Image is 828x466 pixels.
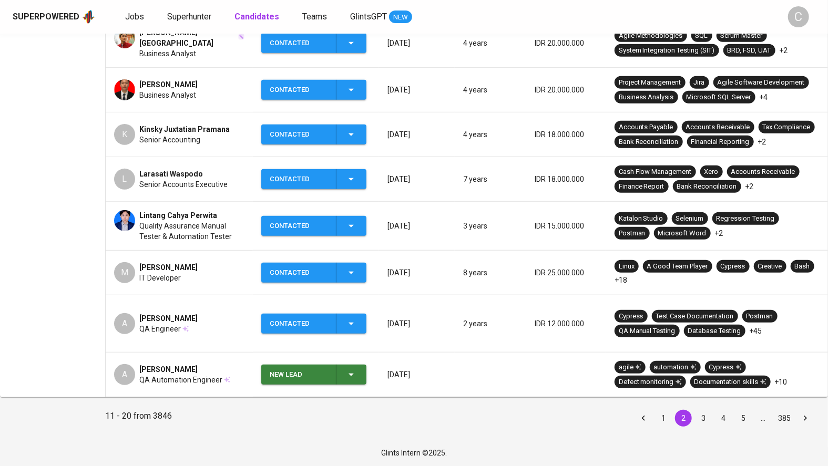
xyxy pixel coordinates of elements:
[535,85,598,95] p: IDR 20.000.000
[655,410,672,427] button: Go to page 1
[694,78,705,88] div: Jira
[270,314,328,334] div: Contacted
[619,363,641,372] div: agile
[677,182,737,192] div: Bank Reconciliation
[387,174,446,184] p: [DATE]
[261,263,366,283] button: Contacted
[715,410,732,427] button: Go to page 4
[717,214,775,224] div: Regression Testing
[463,85,518,95] p: 4 years
[139,324,181,334] span: QA Engineer
[261,125,366,145] button: Contacted
[535,267,598,278] p: IDR 25.000.000
[619,92,674,102] div: Business Analysis
[139,27,237,48] span: [PERSON_NAME][GEOGRAPHIC_DATA]
[463,221,518,231] p: 3 years
[139,124,230,134] span: Kinsky Juxtatian Pramana
[139,364,198,375] span: [PERSON_NAME]
[686,122,750,132] div: Accounts Receivable
[387,267,446,278] p: [DATE]
[715,228,723,239] p: +2
[463,38,518,48] p: 4 years
[114,313,135,334] div: A
[675,410,692,427] button: page 2
[619,167,692,177] div: Cash Flow Management
[114,27,135,48] img: 0eabf6531324f5b5266661fe22a2764b.jpg
[463,318,518,329] p: 2 years
[261,365,366,385] button: New Lead
[775,377,788,387] p: +10
[261,169,366,190] button: Contacted
[261,33,366,54] button: Contacted
[535,38,598,48] p: IDR 20.000.000
[139,262,198,273] span: [PERSON_NAME]
[387,369,446,380] p: [DATE]
[270,365,328,385] div: New Lead
[704,167,719,177] div: Xero
[114,210,135,231] img: 2949ce7d669c6a87ebe6677609fc0873.jpg
[535,174,598,184] p: IDR 18.000.000
[760,92,768,102] p: +4
[139,79,198,90] span: [PERSON_NAME]
[775,410,794,427] button: Go to page 385
[728,46,771,56] div: BRD, FSD, UAT
[688,326,741,336] div: Database Testing
[270,33,328,54] div: Contacted
[758,137,766,147] p: +2
[114,79,135,100] img: 1447c00504e16394f57b7686d2f2fef1.jpg
[619,46,715,56] div: System Integration Testing (SIT)
[755,413,772,423] div: …
[238,34,244,40] img: magic_wand.svg
[795,262,810,272] div: Bash
[763,122,811,132] div: Tax Compliance
[167,12,211,22] span: Superhunter
[758,262,782,272] div: Creative
[788,6,809,27] div: C
[125,12,144,22] span: Jobs
[619,182,665,192] div: Finance Report
[695,410,712,427] button: Go to page 3
[389,12,412,23] span: NEW
[635,410,652,427] button: Go to previous page
[619,262,635,272] div: Linux
[750,326,762,336] p: +45
[139,90,196,100] span: Business Analyst
[691,137,750,147] div: Financial Reporting
[81,9,96,25] img: app logo
[270,263,328,283] div: Contacted
[261,80,366,100] button: Contacted
[387,85,446,95] p: [DATE]
[535,318,598,329] p: IDR 12.000.000
[797,410,814,427] button: Go to next page
[780,45,788,56] p: +2
[139,179,228,190] span: Senior Accounts Executive
[13,9,96,25] a: Superpoweredapp logo
[302,12,327,22] span: Teams
[139,221,244,242] span: Quality Assurance Manual Tester & Automation Tester
[114,124,135,145] div: K
[696,31,708,41] div: SQL
[721,262,745,272] div: Cypress
[139,313,198,324] span: [PERSON_NAME]
[535,129,598,140] p: IDR 18.000.000
[615,275,627,285] p: +18
[721,31,763,41] div: Scrum Master
[676,214,704,224] div: Selenium
[302,11,329,24] a: Teams
[387,38,446,48] p: [DATE]
[463,174,518,184] p: 7 years
[234,12,279,22] b: Candidates
[463,267,518,278] p: 8 years
[125,11,146,24] a: Jobs
[619,31,683,41] div: Agile Methodologies
[535,221,598,231] p: IDR 15.000.000
[139,210,217,221] span: Lintang Cahya Perwita
[270,80,328,100] div: Contacted
[619,377,682,387] div: Defect monitoring
[114,364,135,385] div: A
[718,78,805,88] div: Agile Software Development
[261,314,366,334] button: Contacted
[709,363,742,372] div: Cypress
[13,11,79,23] div: Superpowered
[167,11,213,24] a: Superhunter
